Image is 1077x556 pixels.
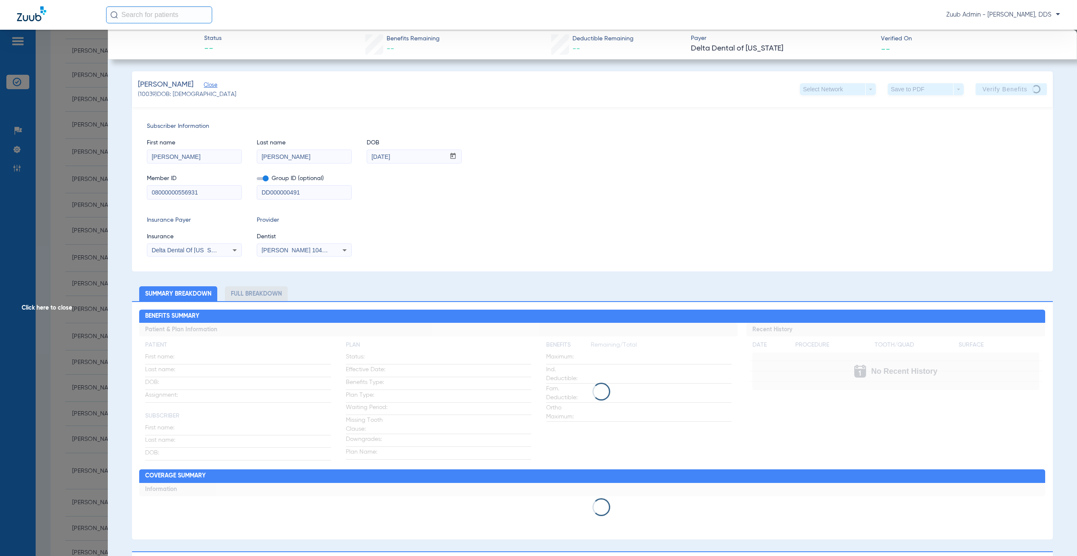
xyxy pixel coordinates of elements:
span: Deductible Remaining [572,34,634,43]
span: Subscriber Information [147,122,1038,131]
span: Provider [257,216,352,225]
li: Full Breakdown [225,286,288,301]
span: Status [204,34,222,43]
span: -- [881,44,890,53]
span: Group ID (optional) [257,174,352,183]
span: Delta Dental of [US_STATE] [691,43,873,54]
span: Payer [691,34,873,43]
span: Verified On [881,34,1063,43]
span: Delta Dental Of [US_STATE] [151,247,227,254]
span: Last name [257,138,352,147]
span: Close [204,82,211,90]
h2: Benefits Summary [139,310,1045,323]
span: First name [147,138,242,147]
li: Summary Breakdown [139,286,217,301]
span: (10039) DOB: [DEMOGRAPHIC_DATA] [138,90,236,99]
img: Search Icon [110,11,118,19]
img: Zuub Logo [17,6,46,21]
span: -- [204,43,222,55]
span: Insurance [147,232,242,241]
span: Member ID [147,174,242,183]
input: Search for patients [106,6,212,23]
iframe: Chat Widget [1035,515,1077,556]
span: [PERSON_NAME] 1043662844 [261,247,345,254]
span: Insurance Payer [147,216,242,225]
span: -- [572,45,580,53]
span: -- [387,45,394,53]
button: Open calendar [445,150,461,164]
span: Dentist [257,232,352,241]
span: Benefits Remaining [387,34,440,43]
span: Zuub Admin - [PERSON_NAME], DDS [946,11,1060,19]
span: DOB [367,138,462,147]
h2: Coverage Summary [139,469,1045,483]
span: [PERSON_NAME] [138,79,194,90]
